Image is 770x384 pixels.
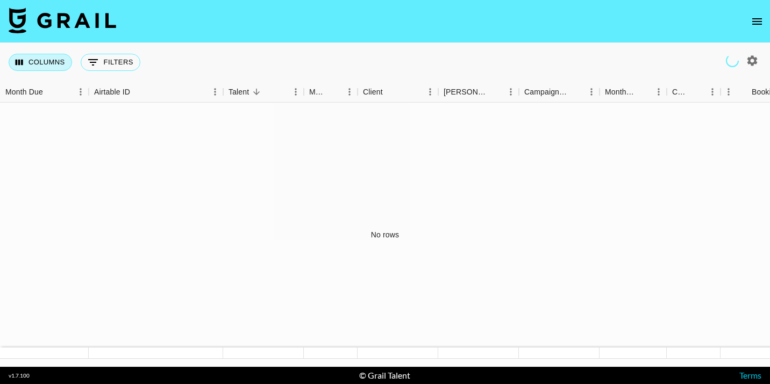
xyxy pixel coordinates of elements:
button: Sort [43,84,58,99]
div: Client [363,82,383,103]
button: Sort [689,84,704,99]
div: © Grail Talent [359,370,410,381]
div: Month Due [5,82,43,103]
button: Sort [488,84,503,99]
a: Terms [739,370,761,380]
div: Client [358,82,438,103]
div: Manager [304,82,358,103]
div: Campaign (Type) [524,82,568,103]
div: Currency [672,82,689,103]
button: Menu [503,84,519,100]
button: Sort [326,84,341,99]
button: Menu [721,84,737,100]
button: Menu [583,84,600,100]
div: [PERSON_NAME] [444,82,488,103]
button: Menu [73,84,89,100]
button: open drawer [746,11,768,32]
div: Booker [438,82,519,103]
span: Refreshing clients, users, talent, campaigns, managers... [726,54,739,67]
button: Sort [636,84,651,99]
button: Menu [288,84,304,100]
img: Grail Talent [9,8,116,33]
div: Airtable ID [94,82,130,103]
button: Show filters [81,54,140,71]
button: Menu [341,84,358,100]
div: Manager [309,82,326,103]
button: Menu [207,84,223,100]
button: Sort [130,84,145,99]
button: Menu [651,84,667,100]
div: Airtable ID [89,82,223,103]
button: Sort [383,84,398,99]
div: Month Due [600,82,667,103]
div: Currency [667,82,721,103]
button: Menu [422,84,438,100]
div: Talent [223,82,304,103]
div: Talent [229,82,249,103]
div: Campaign (Type) [519,82,600,103]
button: Select columns [9,54,72,71]
button: Sort [737,84,752,99]
button: Sort [568,84,583,99]
div: Month Due [605,82,636,103]
div: v 1.7.100 [9,372,30,379]
button: Sort [249,84,264,99]
button: Menu [704,84,721,100]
